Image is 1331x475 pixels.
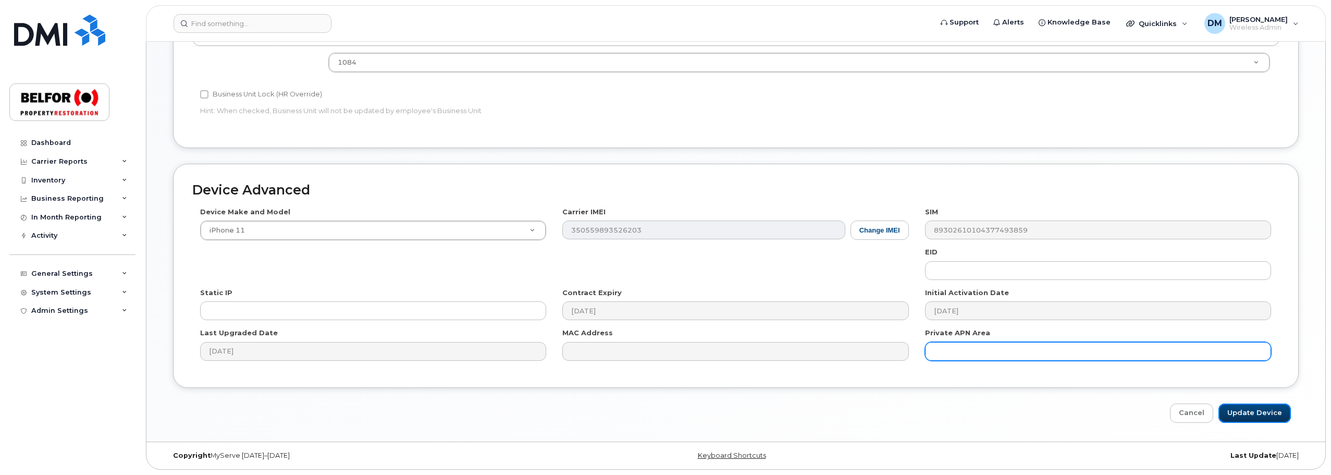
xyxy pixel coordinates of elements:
[933,12,986,33] a: Support
[926,452,1307,460] div: [DATE]
[925,328,990,338] label: Private APN Area
[1170,404,1213,423] a: Cancel
[925,247,938,257] label: EID
[1218,404,1291,423] input: Update Device
[192,183,1279,198] h2: Device Advanced
[925,288,1009,298] label: Initial Activation Date
[698,452,766,459] a: Keyboard Shortcuts
[1229,23,1288,32] span: Wireless Admin
[338,58,356,66] span: 1084
[201,221,546,240] a: iPhone 11
[1031,12,1118,33] a: Knowledge Base
[562,207,606,217] label: Carrier IMEI
[1229,15,1288,23] span: [PERSON_NAME]
[1139,19,1177,28] span: Quicklinks
[174,14,331,33] input: Find something...
[200,106,909,116] p: Hint: When checked, Business Unit will not be updated by employee's Business Unit
[1230,452,1276,459] strong: Last Update
[200,90,208,99] input: Business Unit Lock (HR Override)
[329,53,1270,72] a: 1084
[986,12,1031,33] a: Alerts
[851,221,909,240] button: Change IMEI
[200,207,290,217] label: Device Make and Model
[203,226,245,235] span: iPhone 11
[950,17,979,28] span: Support
[200,288,232,298] label: Static IP
[562,328,613,338] label: MAC Address
[1119,13,1195,34] div: Quicklinks
[925,207,938,217] label: SIM
[1197,13,1306,34] div: Dan Maiuri
[562,288,622,298] label: Contract Expiry
[165,452,546,460] div: MyServe [DATE]–[DATE]
[200,328,278,338] label: Last Upgraded Date
[200,88,322,101] label: Business Unit Lock (HR Override)
[1047,17,1111,28] span: Knowledge Base
[173,452,211,459] strong: Copyright
[1002,17,1024,28] span: Alerts
[1207,17,1222,30] span: DM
